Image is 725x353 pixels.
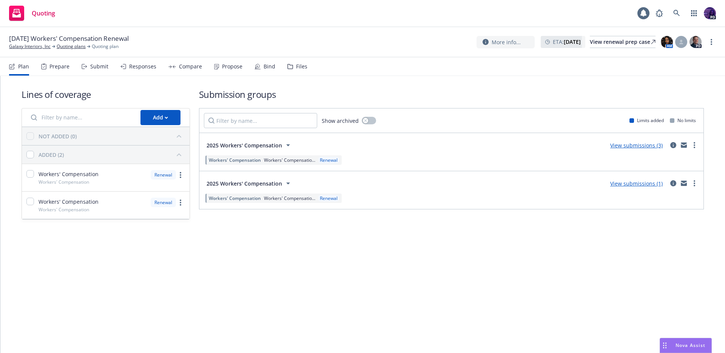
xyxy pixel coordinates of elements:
[39,198,99,206] span: Workers' Compensation
[209,195,261,201] span: Workers' Compensation
[322,117,359,125] span: Show archived
[590,36,656,48] a: View renewal prep case
[679,179,688,188] a: mail
[690,179,699,188] a: more
[204,138,295,153] button: 2025 Workers' Compensation
[39,179,89,185] span: Workers' Compensation
[153,110,168,125] div: Add
[669,6,684,21] a: Search
[690,141,699,150] a: more
[564,38,581,45] strong: [DATE]
[151,170,176,180] div: Renewal
[207,180,282,187] span: 2025 Workers' Compensation
[264,63,275,70] div: Bind
[39,206,89,213] span: Workers' Compensation
[199,88,704,101] h1: Submission groups
[207,141,282,149] span: 2025 Workers' Compensation
[318,195,339,201] div: Renewal
[176,198,185,207] a: more
[22,88,190,101] h1: Lines of coverage
[686,6,702,21] a: Switch app
[39,130,185,142] button: NOT ADDED (0)
[670,117,696,124] div: No limits
[610,142,663,149] a: View submissions (3)
[49,63,69,70] div: Prepare
[151,198,176,207] div: Renewal
[140,110,180,125] button: Add
[318,157,339,163] div: Renewal
[9,43,51,50] a: Galaxy Interiors, Inc
[477,36,535,48] button: More info...
[222,63,242,70] div: Propose
[553,38,581,46] span: ETA :
[629,117,664,124] div: Limits added
[492,38,521,46] span: More info...
[129,63,156,70] div: Responses
[669,141,678,150] a: circleInformation
[179,63,202,70] div: Compare
[679,141,688,150] a: mail
[9,34,129,43] span: [DATE] Workers' Compensation Renewal
[209,157,261,163] span: Workers' Compensation
[39,149,185,161] button: ADDED (2)
[176,170,185,180] a: more
[39,170,99,178] span: Workers' Compensation
[90,63,108,70] div: Submit
[652,6,667,21] a: Report a Bug
[264,157,315,163] span: Workers' Compensatio...
[92,43,119,50] span: Quoting plan
[660,338,712,353] button: Nova Assist
[610,180,663,187] a: View submissions (1)
[704,7,716,19] img: photo
[204,176,295,191] button: 2025 Workers' Compensation
[57,43,86,50] a: Quoting plans
[264,195,315,201] span: Workers' Compensatio...
[661,36,673,48] img: photo
[660,338,669,353] div: Drag to move
[6,3,58,24] a: Quoting
[26,110,136,125] input: Filter by name...
[18,63,29,70] div: Plan
[32,10,55,16] span: Quoting
[39,151,64,159] div: ADDED (2)
[690,36,702,48] img: photo
[669,179,678,188] a: circleInformation
[204,113,317,128] input: Filter by name...
[39,132,77,140] div: NOT ADDED (0)
[296,63,307,70] div: Files
[707,37,716,46] a: more
[676,342,705,348] span: Nova Assist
